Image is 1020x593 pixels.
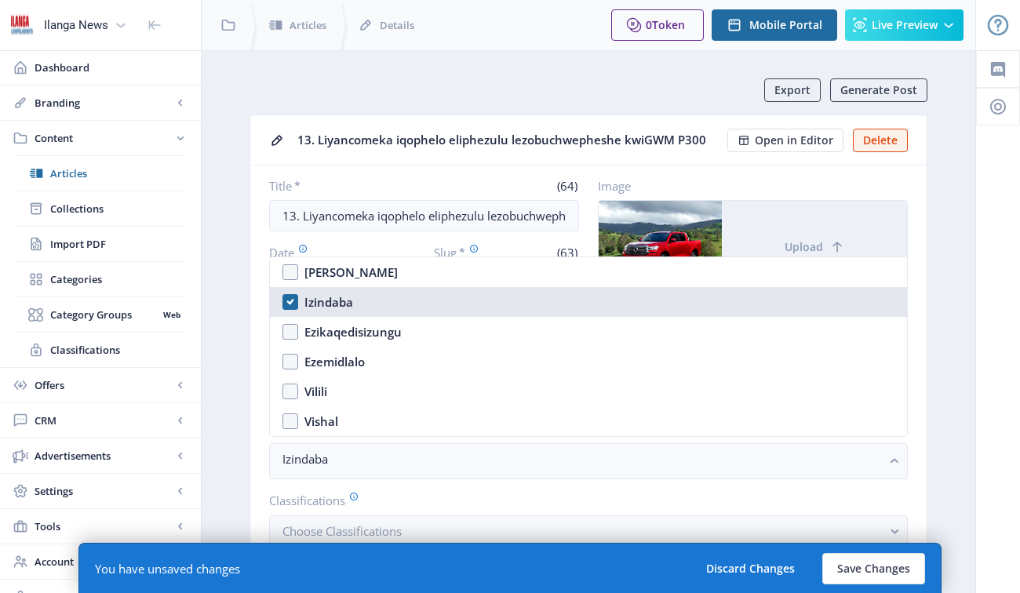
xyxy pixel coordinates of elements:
span: Offers [35,377,173,393]
div: 13. Liyancomeka iqophelo eliphezulu lezobuchwepheshe kwiGWM P300 [297,128,718,152]
span: (63) [555,245,579,260]
span: Classifications [50,342,185,358]
label: Title [269,178,418,194]
div: Vilili [304,382,327,401]
nb-badge: Web [158,307,185,322]
button: Upload [722,201,907,293]
span: Settings [35,483,173,499]
a: Classifications [16,333,185,367]
span: Token [652,17,685,32]
span: Details [380,17,414,33]
span: Choose Classifications [282,523,402,539]
span: Export [774,84,811,96]
span: Categories [50,271,185,287]
span: Content [35,130,173,146]
a: Import PDF [16,227,185,261]
span: Generate Post [840,84,917,96]
div: You have unsaved changes [95,561,240,577]
span: Advertisements [35,448,173,464]
div: Izindaba [304,293,353,311]
input: Type Article Title ... [269,200,579,231]
span: Import PDF [50,236,185,252]
span: Open in Editor [755,134,833,147]
button: Izindaba [269,443,908,479]
button: 0Token [611,9,704,41]
nb-select-label: Izindaba [282,449,882,468]
button: Delete [853,129,908,152]
span: Upload [785,241,823,253]
span: Collections [50,201,185,216]
a: Articles [16,156,185,191]
a: Category GroupsWeb [16,297,185,332]
label: Slug [434,244,501,261]
span: Articles [50,166,185,181]
div: Ezemidlalo [304,352,365,371]
label: Image [598,178,895,194]
div: Ilanga News [44,8,108,42]
span: CRM [35,413,173,428]
a: Categories [16,262,185,296]
span: Live Preview [872,19,938,31]
span: Tools [35,518,173,534]
span: Account [35,554,173,569]
button: Save Changes [822,553,925,584]
div: Ezikaqedisizungu [304,322,402,341]
span: (64) [555,178,579,194]
span: Branding [35,95,173,111]
button: Export [764,78,821,102]
div: Vishal [304,412,338,431]
img: 6e32966d-d278-493e-af78-9af65f0c2223.png [9,13,35,38]
button: Generate Post [830,78,927,102]
div: [PERSON_NAME] [304,263,398,282]
label: Classifications [269,492,895,509]
button: Live Preview [845,9,964,41]
span: Mobile Portal [749,19,822,31]
span: Articles [290,17,326,33]
button: Mobile Portal [712,9,837,41]
button: Choose Classifications [269,515,908,547]
button: Discard Changes [691,553,810,584]
a: Collections [16,191,185,226]
label: Date [269,244,403,261]
button: Open in Editor [727,129,843,152]
span: Category Groups [50,307,158,322]
span: Dashboard [35,60,188,75]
